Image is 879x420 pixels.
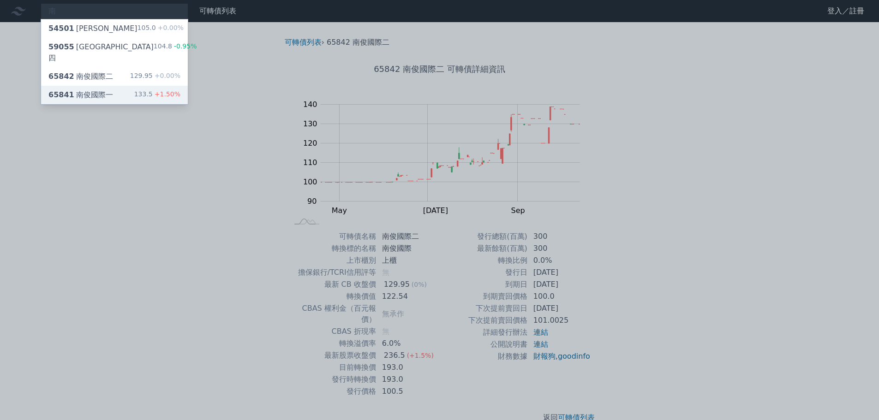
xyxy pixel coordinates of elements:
[172,42,197,50] span: -0.95%
[48,89,113,101] div: 南俊國際一
[48,41,154,64] div: [GEOGRAPHIC_DATA]四
[41,86,188,104] a: 65841南俊國際一 133.5+1.50%
[153,72,180,79] span: +0.00%
[48,23,138,34] div: [PERSON_NAME]
[48,72,74,81] span: 65842
[153,90,180,98] span: +1.50%
[48,42,74,51] span: 59055
[41,67,188,86] a: 65842南俊國際二 129.95+0.00%
[41,19,188,38] a: 54501[PERSON_NAME] 105.0+0.00%
[48,71,113,82] div: 南俊國際二
[48,90,74,99] span: 65841
[156,24,184,31] span: +0.00%
[138,23,184,34] div: 105.0
[130,71,180,82] div: 129.95
[134,89,180,101] div: 133.5
[41,38,188,67] a: 59055[GEOGRAPHIC_DATA]四 104.8-0.95%
[154,41,197,64] div: 104.8
[48,24,74,33] span: 54501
